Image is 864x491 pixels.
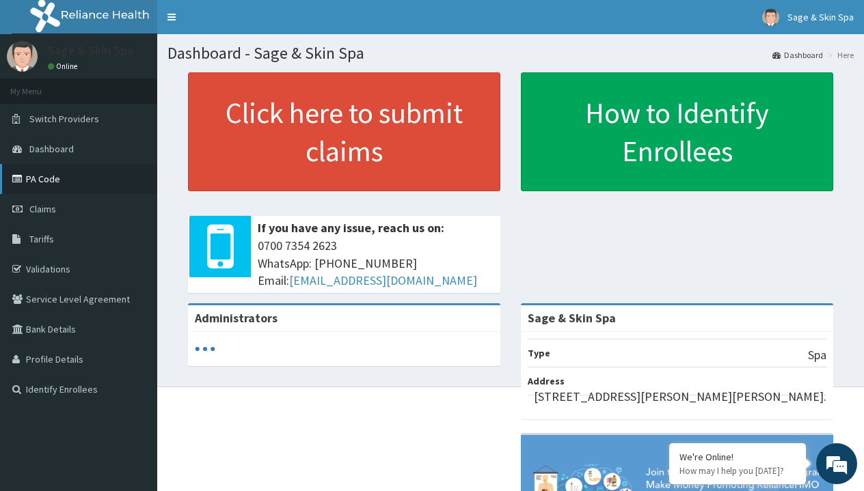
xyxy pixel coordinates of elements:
[528,310,616,326] strong: Sage & Skin Spa
[528,375,565,387] b: Address
[787,11,854,23] span: Sage & Skin Spa
[7,41,38,72] img: User Image
[195,310,278,326] b: Administrators
[772,49,823,61] a: Dashboard
[808,346,826,364] p: Spa
[29,143,74,155] span: Dashboard
[48,61,81,71] a: Online
[29,233,54,245] span: Tariffs
[528,347,550,359] b: Type
[258,220,444,236] b: If you have any issue, reach us on:
[679,451,796,463] div: We're Online!
[29,203,56,215] span: Claims
[258,237,494,290] span: 0700 7354 2623 WhatsApp: [PHONE_NUMBER] Email:
[289,272,477,288] a: [EMAIL_ADDRESS][DOMAIN_NAME]
[48,44,133,57] p: Sage & Skin Spa
[188,72,500,191] a: Click here to submit claims
[29,113,99,125] span: Switch Providers
[679,465,796,477] p: How may I help you today?
[195,339,215,359] svg: audio-loading
[521,72,833,191] a: How to Identify Enrollees
[534,388,826,406] p: [STREET_ADDRESS][PERSON_NAME][PERSON_NAME].
[762,9,779,26] img: User Image
[167,44,854,62] h1: Dashboard - Sage & Skin Spa
[824,49,854,61] li: Here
